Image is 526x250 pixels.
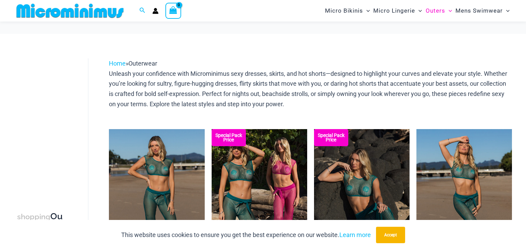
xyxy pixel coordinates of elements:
b: Special Pack Price [212,133,246,142]
span: » [109,60,157,67]
button: Accept [376,227,405,243]
img: MM SHOP LOGO FLAT [14,3,126,18]
b: Special Pack Price [314,133,348,142]
a: Home [109,60,126,67]
span: shopping [17,212,50,221]
span: Outerwear [128,60,157,67]
a: Search icon link [139,6,146,15]
a: Micro BikinisMenu ToggleMenu Toggle [323,2,372,19]
a: Micro LingerieMenu ToggleMenu Toggle [372,2,424,19]
a: View Shopping Cart, empty [165,3,181,18]
span: Micro Lingerie [373,2,415,19]
span: Micro Bikinis [325,2,363,19]
a: OutersMenu ToggleMenu Toggle [424,2,454,19]
span: Mens Swimwear [455,2,503,19]
span: Menu Toggle [503,2,510,19]
p: This website uses cookies to ensure you get the best experience on our website. [121,230,371,240]
h3: Outers [17,211,64,234]
iframe: TrustedSite Certified [17,53,79,190]
span: Menu Toggle [415,2,422,19]
span: Menu Toggle [445,2,452,19]
a: Mens SwimwearMenu ToggleMenu Toggle [454,2,511,19]
nav: Site Navigation [322,1,512,20]
a: Learn more [339,231,371,238]
p: Unleash your confidence with Microminimus sexy dresses, skirts, and hot shorts—designed to highli... [109,69,512,109]
a: Account icon link [152,8,159,14]
span: Outers [426,2,445,19]
span: Menu Toggle [363,2,370,19]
